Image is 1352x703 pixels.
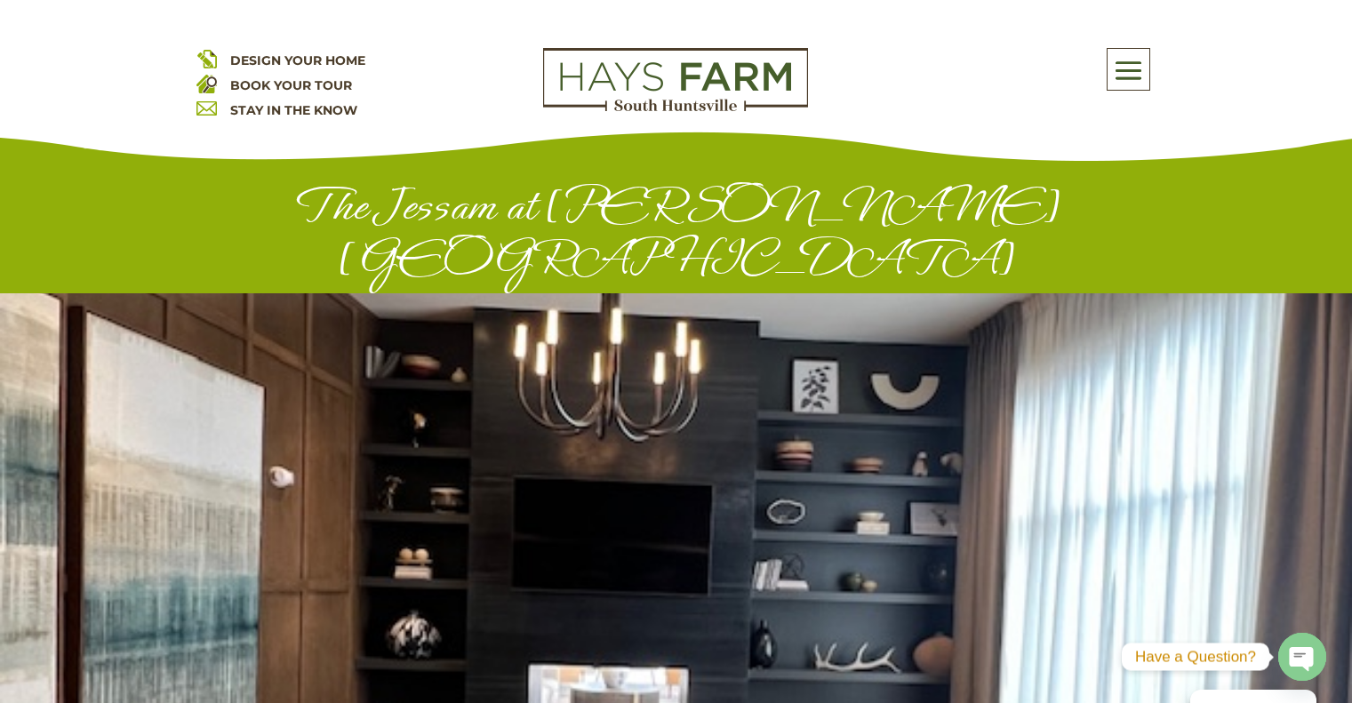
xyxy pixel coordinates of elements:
a: STAY IN THE KNOW [230,102,357,118]
h1: The Jessam at [PERSON_NAME][GEOGRAPHIC_DATA] [196,180,1156,293]
a: BOOK YOUR TOUR [230,77,352,93]
img: Logo [543,48,808,112]
img: book your home tour [196,73,217,93]
a: hays farm homes huntsville development [543,100,808,116]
